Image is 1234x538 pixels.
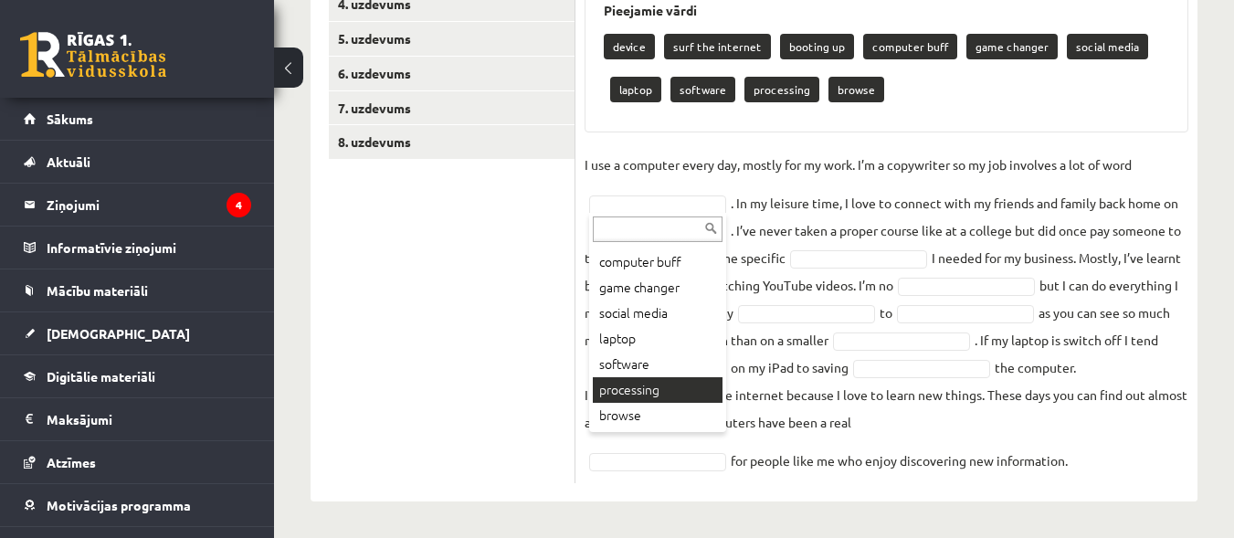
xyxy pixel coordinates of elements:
[593,275,722,301] div: game changer
[593,249,722,275] div: computer buff
[593,326,722,352] div: laptop
[593,301,722,326] div: social media
[593,403,722,428] div: browse
[593,352,722,377] div: software
[593,377,722,403] div: processing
